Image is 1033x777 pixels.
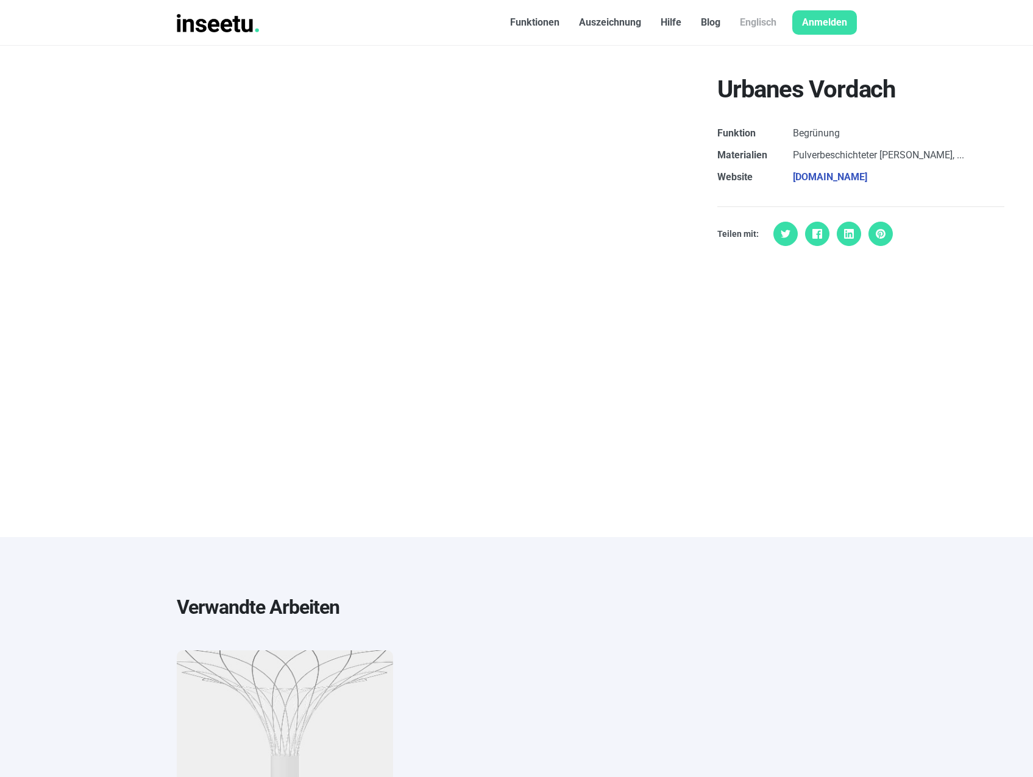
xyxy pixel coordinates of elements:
[177,14,260,32] img: INSEETU
[579,16,641,28] font: Auszeichnung
[691,10,730,35] a: Blog
[792,10,857,35] a: Anmelden
[569,10,651,35] a: Auszeichnung
[710,148,786,163] dt: Materialien
[177,596,857,619] h3: Verwandte Arbeiten
[786,148,1012,163] dd: Pulverbeschichteter [PERSON_NAME], ...
[710,126,786,141] dt: Funktion
[793,171,867,183] a: [DOMAIN_NAME]
[786,126,1012,141] dd: Begrünung
[710,170,786,185] dt: Website
[500,10,569,35] a: Funktionen
[717,228,759,240] span: Teilen mit:
[510,16,559,28] font: Funktionen
[730,10,786,35] a: Englisch
[661,16,681,28] font: Hilfe
[717,75,1004,104] h1: Urbanes Vordach
[651,10,691,35] a: Hilfe
[701,16,720,28] font: Blog
[802,16,847,28] font: Anmelden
